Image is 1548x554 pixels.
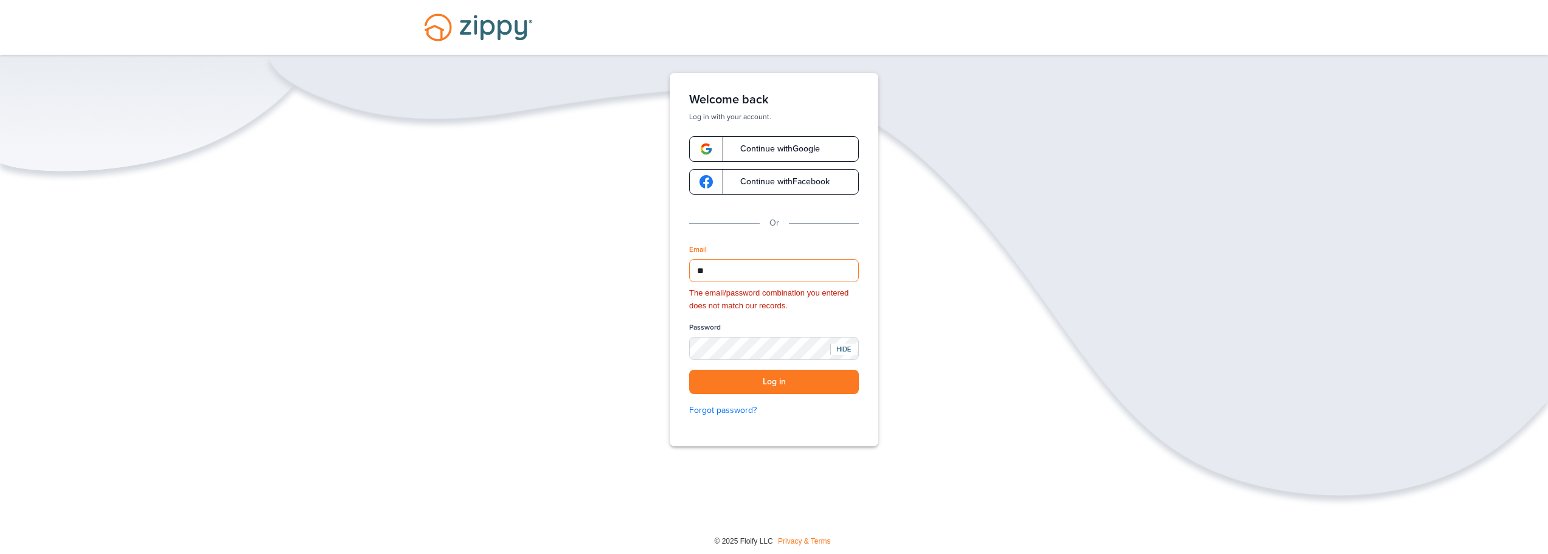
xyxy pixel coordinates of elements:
span: Continue with Facebook [728,178,830,186]
p: Or [769,216,779,230]
img: Back to Top [1514,525,1545,551]
a: Privacy & Terms [778,537,830,545]
div: HIDE [830,344,857,355]
a: google-logoContinue withFacebook [689,169,859,195]
img: google-logo [699,142,713,156]
h1: Welcome back [689,92,859,107]
span: © 2025 Floify LLC [714,537,772,545]
input: Password [689,337,859,360]
label: Email [689,244,707,255]
input: Email [689,259,859,282]
a: google-logoContinue withGoogle [689,136,859,162]
a: Forgot password? [689,404,859,417]
span: Continue with Google [728,145,820,153]
p: Log in with your account. [689,112,859,122]
button: Log in [689,370,859,395]
div: The email/password combination you entered does not match our records. [689,287,859,313]
img: google-logo [699,175,713,189]
label: Password [689,322,721,333]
